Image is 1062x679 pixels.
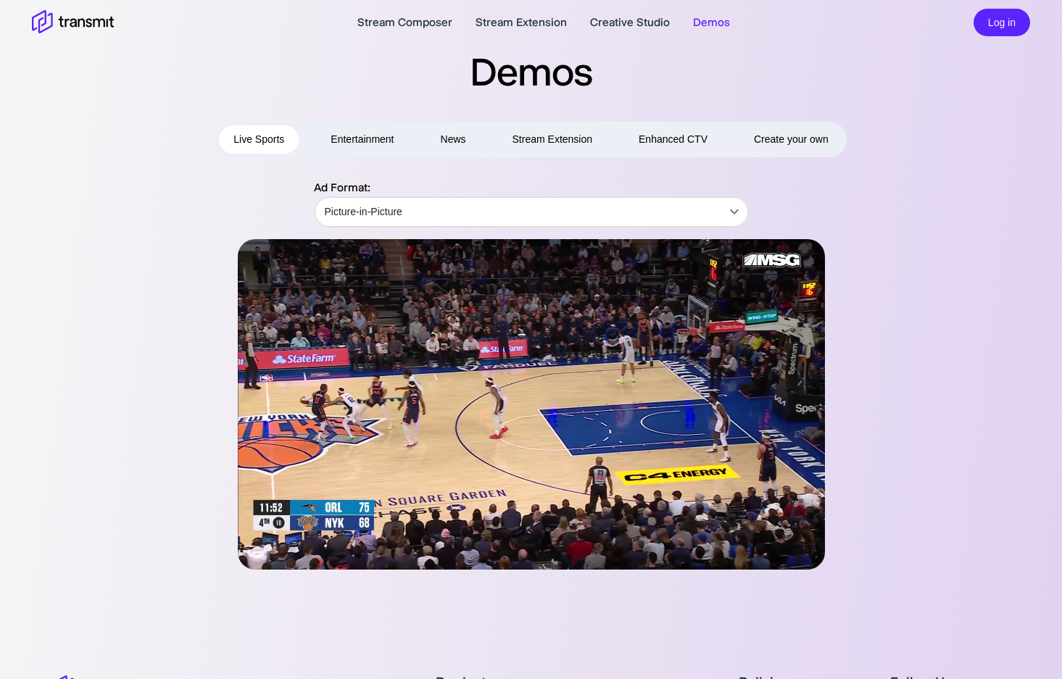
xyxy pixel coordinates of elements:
button: Live Sports [219,125,299,154]
button: Stream Extension [498,125,607,154]
a: Creative Studio [590,14,670,31]
div: Picture-in-Picture [315,191,748,232]
a: Demos [693,14,730,31]
button: Enhanced CTV [624,125,722,154]
a: Stream Composer [357,14,452,31]
span: Create your own [754,130,829,149]
button: Entertainment [316,125,408,154]
a: Log in [974,14,1030,28]
button: Log in [974,9,1030,37]
a: Stream Extension [476,14,567,31]
p: Ad Format: [314,179,749,196]
button: Create your own [739,125,843,154]
button: News [426,125,481,154]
